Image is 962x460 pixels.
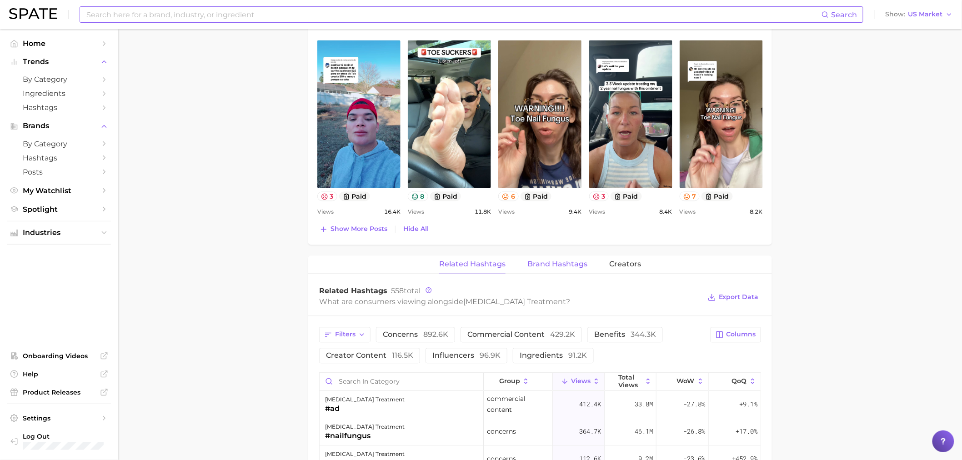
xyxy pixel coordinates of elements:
a: Product Releases [7,385,111,399]
span: Search [832,10,857,19]
button: 7 [680,192,700,201]
input: Search here for a brand, industry, or ingredient [85,7,822,22]
span: Filters [335,331,356,339]
div: #ad [325,404,405,415]
span: concerns [383,331,448,339]
a: Onboarding Videos [7,349,111,363]
span: Show [886,12,906,17]
span: Settings [23,414,95,422]
button: [MEDICAL_DATA] treatment#nailfungusconcerns364.7k46.1m-26.8%+17.0% [320,419,761,446]
span: by Category [23,140,95,148]
a: by Category [7,72,111,86]
input: Search in category [320,373,483,390]
button: paid [521,192,552,201]
span: Export Data [719,294,759,301]
span: 46.1m [635,426,653,437]
div: [MEDICAL_DATA] treatment [325,422,405,433]
span: -26.8% [683,426,705,437]
span: Columns [727,331,756,339]
span: Views [680,207,696,218]
span: Related Hashtags [319,287,387,295]
span: Home [23,39,95,48]
a: Hashtags [7,100,111,115]
span: Posts [23,168,95,176]
a: Ingredients [7,86,111,100]
span: Spotlight [23,205,95,214]
button: Views [553,373,605,391]
button: Export Data [706,291,761,304]
span: Views [571,378,591,385]
span: 96.9k [480,351,501,360]
div: [MEDICAL_DATA] treatment [325,395,405,405]
span: by Category [23,75,95,84]
span: group [499,378,520,385]
span: 412.4k [579,399,601,410]
button: 3 [317,192,337,201]
span: influencers [432,352,501,360]
a: Help [7,367,111,381]
span: 16.4k [384,207,401,218]
span: 8.2k [750,207,763,218]
button: QoQ [709,373,761,391]
button: Industries [7,226,111,240]
span: Views [317,207,334,218]
span: Ingredients [23,89,95,98]
span: Total Views [618,374,642,389]
span: Hashtags [23,154,95,162]
button: paid [430,192,461,201]
button: 8 [408,192,428,201]
div: #nailfungus [325,431,405,442]
button: paid [339,192,371,201]
span: 116.5k [392,351,413,360]
span: Brand Hashtags [527,260,587,269]
img: SPATE [9,8,57,19]
span: commercial content [487,394,549,415]
span: QoQ [732,378,747,385]
button: 6 [498,192,519,201]
span: creator content [326,352,413,360]
span: Onboarding Videos [23,352,95,360]
span: 344.3k [631,330,656,339]
span: 11.8k [475,207,491,218]
span: Show more posts [331,225,387,233]
span: US Market [908,12,943,17]
span: Views [589,207,606,218]
button: Brands [7,119,111,133]
a: My Watchlist [7,184,111,198]
span: Hashtags [23,103,95,112]
span: +17.0% [736,426,757,437]
span: benefits [594,331,656,339]
button: Hide All [401,223,431,235]
span: Help [23,370,95,378]
span: ingredients [520,352,587,360]
button: Columns [711,327,761,343]
span: WoW [677,378,695,385]
button: Trends [7,55,111,69]
span: 429.2k [550,330,575,339]
span: Trends [23,58,95,66]
button: Total Views [605,373,656,391]
span: 892.6k [423,330,448,339]
button: paid [701,192,733,201]
a: Home [7,36,111,50]
a: Log out. Currently logged in with e-mail lauren.alexander@emersongroup.com. [7,430,111,453]
a: Spotlight [7,202,111,216]
span: Log Out [23,432,145,440]
button: 3 [589,192,609,201]
span: total [391,287,421,295]
a: Posts [7,165,111,179]
button: [MEDICAL_DATA] treatment#adcommercial content412.4k33.8m-27.8%+9.1% [320,391,761,419]
span: My Watchlist [23,186,95,195]
span: Hide All [403,225,429,233]
span: Product Releases [23,388,95,396]
a: Hashtags [7,151,111,165]
span: 364.7k [579,426,601,437]
span: -27.8% [683,399,705,410]
span: 9.4k [569,207,582,218]
span: Related Hashtags [439,260,506,269]
span: Views [408,207,424,218]
span: 8.4k [660,207,672,218]
span: 91.2k [568,351,587,360]
button: WoW [656,373,708,391]
button: paid [611,192,642,201]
